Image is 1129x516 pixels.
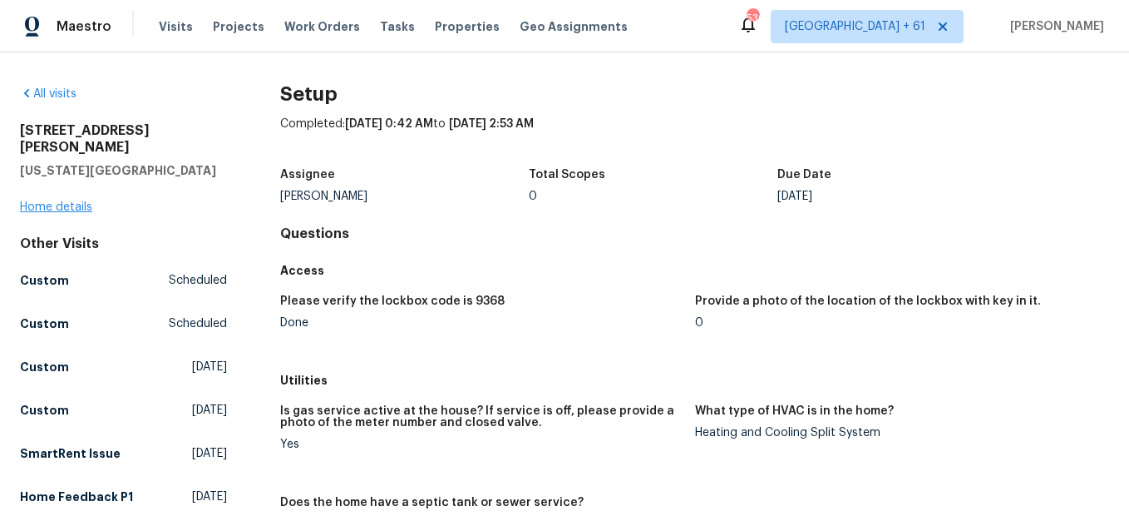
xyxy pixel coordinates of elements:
[192,402,227,419] span: [DATE]
[192,489,227,505] span: [DATE]
[695,427,1096,439] div: Heating and Cooling Split System
[777,191,1026,202] div: [DATE]
[520,18,628,35] span: Geo Assignments
[435,18,500,35] span: Properties
[280,295,505,307] h5: Please verify the lockbox code is 9368
[20,265,227,295] a: CustomScheduled
[192,359,227,375] span: [DATE]
[20,272,69,289] h5: Custom
[159,18,193,35] span: Visits
[20,122,227,156] h2: [STREET_ADDRESS][PERSON_NAME]
[20,309,227,339] a: CustomScheduled
[695,405,894,417] h5: What type of HVAC is in the home?
[20,352,227,382] a: Custom[DATE]
[20,395,227,425] a: Custom[DATE]
[280,86,1109,102] h2: Setup
[280,262,1109,279] h5: Access
[380,21,415,32] span: Tasks
[20,201,92,213] a: Home details
[280,372,1109,389] h5: Utilities
[529,191,777,202] div: 0
[192,445,227,462] span: [DATE]
[449,118,534,130] span: [DATE] 2:53 AM
[280,191,529,202] div: [PERSON_NAME]
[20,482,227,512] a: Home Feedback P1[DATE]
[169,272,227,289] span: Scheduled
[345,118,433,130] span: [DATE] 0:42 AM
[695,317,1096,329] div: 0
[280,116,1109,159] div: Completed: to
[20,402,69,419] h5: Custom
[747,10,758,27] div: 530
[280,439,681,450] div: Yes
[1003,18,1104,35] span: [PERSON_NAME]
[280,405,681,429] h5: Is gas service active at the house? If service is off, please provide a photo of the meter number...
[280,169,335,181] h5: Assignee
[20,445,121,462] h5: SmartRent Issue
[785,18,925,35] span: [GEOGRAPHIC_DATA] + 61
[280,317,681,329] div: Done
[57,18,111,35] span: Maestro
[284,18,360,35] span: Work Orders
[213,18,264,35] span: Projects
[280,497,584,509] h5: Does the home have a septic tank or sewer service?
[20,489,133,505] h5: Home Feedback P1
[20,88,76,100] a: All visits
[695,295,1041,307] h5: Provide a photo of the location of the lockbox with key in it.
[777,169,831,181] h5: Due Date
[169,315,227,332] span: Scheduled
[20,439,227,469] a: SmartRent Issue[DATE]
[20,315,69,332] h5: Custom
[20,162,227,179] h5: [US_STATE][GEOGRAPHIC_DATA]
[20,236,227,252] div: Other Visits
[529,169,605,181] h5: Total Scopes
[280,226,1109,242] h4: Questions
[20,359,69,375] h5: Custom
